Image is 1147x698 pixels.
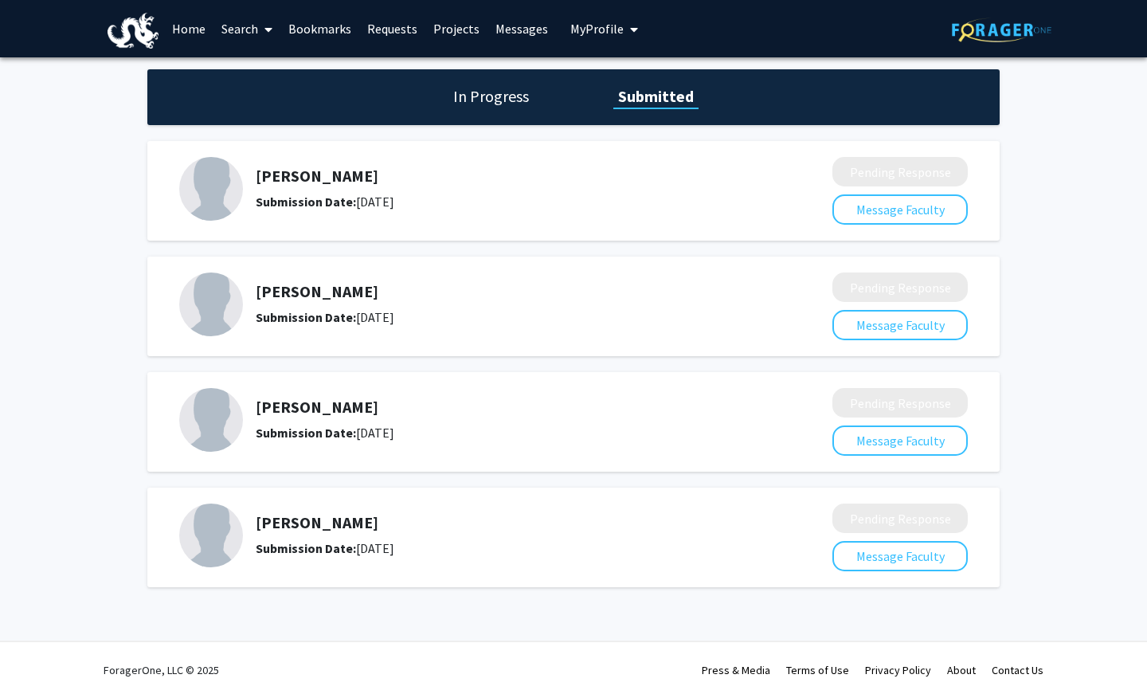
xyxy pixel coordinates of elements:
[992,663,1043,677] a: Contact Us
[832,157,968,186] button: Pending Response
[832,317,968,333] a: Message Faculty
[213,1,280,57] a: Search
[832,425,968,456] button: Message Faculty
[256,539,748,558] div: [DATE]
[865,663,931,677] a: Privacy Policy
[179,157,243,221] img: Profile Picture
[179,504,243,567] img: Profile Picture
[256,423,748,442] div: [DATE]
[256,192,748,211] div: [DATE]
[104,642,219,698] div: ForagerOne, LLC © 2025
[832,433,968,449] a: Message Faculty
[832,310,968,340] button: Message Faculty
[256,540,356,556] b: Submission Date:
[256,308,748,327] div: [DATE]
[832,388,968,418] button: Pending Response
[256,425,356,441] b: Submission Date:
[256,282,748,301] h5: [PERSON_NAME]
[448,85,534,108] h1: In Progress
[256,194,356,210] b: Submission Date:
[108,13,159,49] img: Drexel University Logo
[12,626,68,686] iframe: Chat
[359,1,425,57] a: Requests
[179,388,243,452] img: Profile Picture
[786,663,849,677] a: Terms of Use
[179,273,243,336] img: Profile Picture
[947,663,976,677] a: About
[832,194,968,225] button: Message Faculty
[613,85,699,108] h1: Submitted
[832,504,968,533] button: Pending Response
[164,1,213,57] a: Home
[487,1,556,57] a: Messages
[280,1,359,57] a: Bookmarks
[832,202,968,218] a: Message Faculty
[832,548,968,564] a: Message Faculty
[832,541,968,571] button: Message Faculty
[256,167,748,186] h5: [PERSON_NAME]
[570,21,624,37] span: My Profile
[256,513,748,532] h5: [PERSON_NAME]
[832,273,968,302] button: Pending Response
[702,663,770,677] a: Press & Media
[425,1,487,57] a: Projects
[256,398,748,417] h5: [PERSON_NAME]
[952,18,1051,42] img: ForagerOne Logo
[256,309,356,325] b: Submission Date:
